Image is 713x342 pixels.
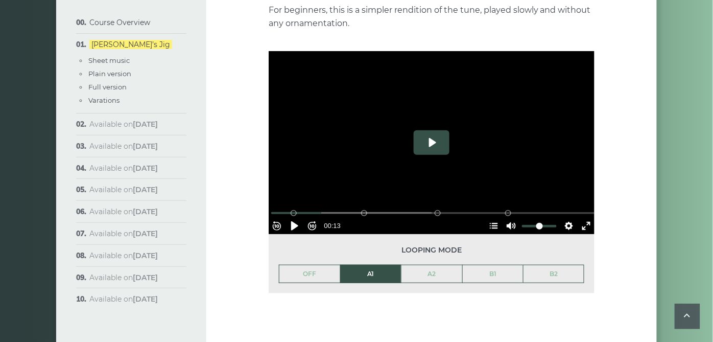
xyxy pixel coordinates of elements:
[89,164,158,173] span: Available on
[133,273,158,282] strong: [DATE]
[89,120,158,129] span: Available on
[89,251,158,260] span: Available on
[89,185,158,194] span: Available on
[133,294,158,304] strong: [DATE]
[133,185,158,194] strong: [DATE]
[89,207,158,216] span: Available on
[133,142,158,151] strong: [DATE]
[133,207,158,216] strong: [DATE]
[89,229,158,238] span: Available on
[524,265,584,283] a: B2
[89,18,150,27] a: Course Overview
[88,70,131,78] a: Plain version
[279,244,584,256] span: Looping mode
[89,40,172,49] a: [PERSON_NAME]’s Jig
[89,294,158,304] span: Available on
[88,56,130,64] a: Sheet music
[88,83,127,91] a: Full version
[463,265,524,283] a: B1
[269,4,595,30] p: For beginners, this is a simpler rendition of the tune, played slowly and without any ornamentation.
[88,96,120,104] a: Varations
[279,265,340,283] a: OFF
[133,251,158,260] strong: [DATE]
[133,120,158,129] strong: [DATE]
[133,164,158,173] strong: [DATE]
[89,273,158,282] span: Available on
[401,265,462,283] a: A2
[89,142,158,151] span: Available on
[133,229,158,238] strong: [DATE]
